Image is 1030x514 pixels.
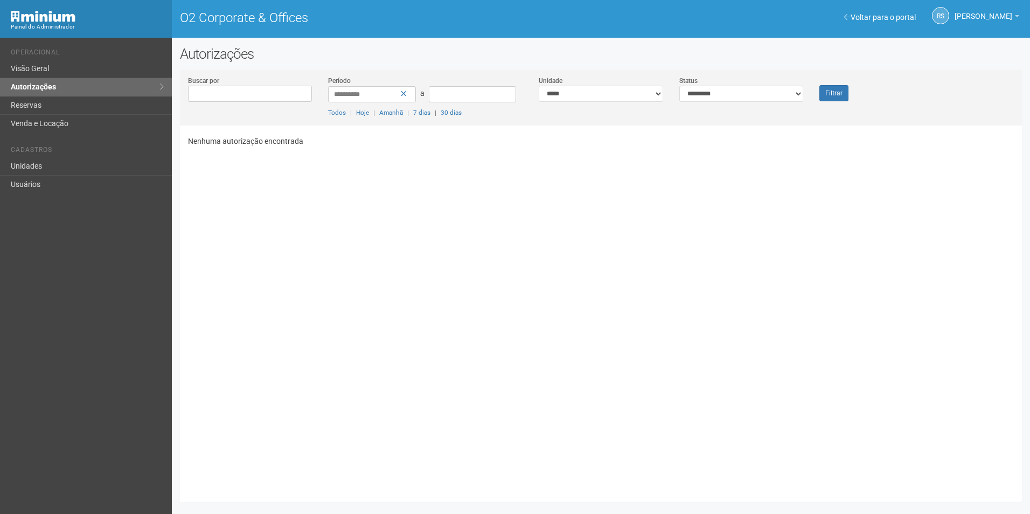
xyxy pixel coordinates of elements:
[11,48,164,60] li: Operacional
[435,109,436,116] span: |
[328,76,351,86] label: Período
[539,76,562,86] label: Unidade
[180,11,593,25] h1: O2 Corporate & Offices
[11,11,75,22] img: Minium
[11,22,164,32] div: Painel do Administrador
[420,89,424,98] span: a
[819,85,848,101] button: Filtrar
[350,109,352,116] span: |
[356,109,369,116] a: Hoje
[679,76,698,86] label: Status
[188,76,219,86] label: Buscar por
[955,13,1019,22] a: [PERSON_NAME]
[932,7,949,24] a: RS
[413,109,430,116] a: 7 dias
[373,109,375,116] span: |
[441,109,462,116] a: 30 dias
[407,109,409,116] span: |
[11,146,164,157] li: Cadastros
[328,109,346,116] a: Todos
[955,2,1012,20] span: Rayssa Soares Ribeiro
[379,109,403,116] a: Amanhã
[844,13,916,22] a: Voltar para o portal
[180,46,1022,62] h2: Autorizações
[188,136,1014,146] p: Nenhuma autorização encontrada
